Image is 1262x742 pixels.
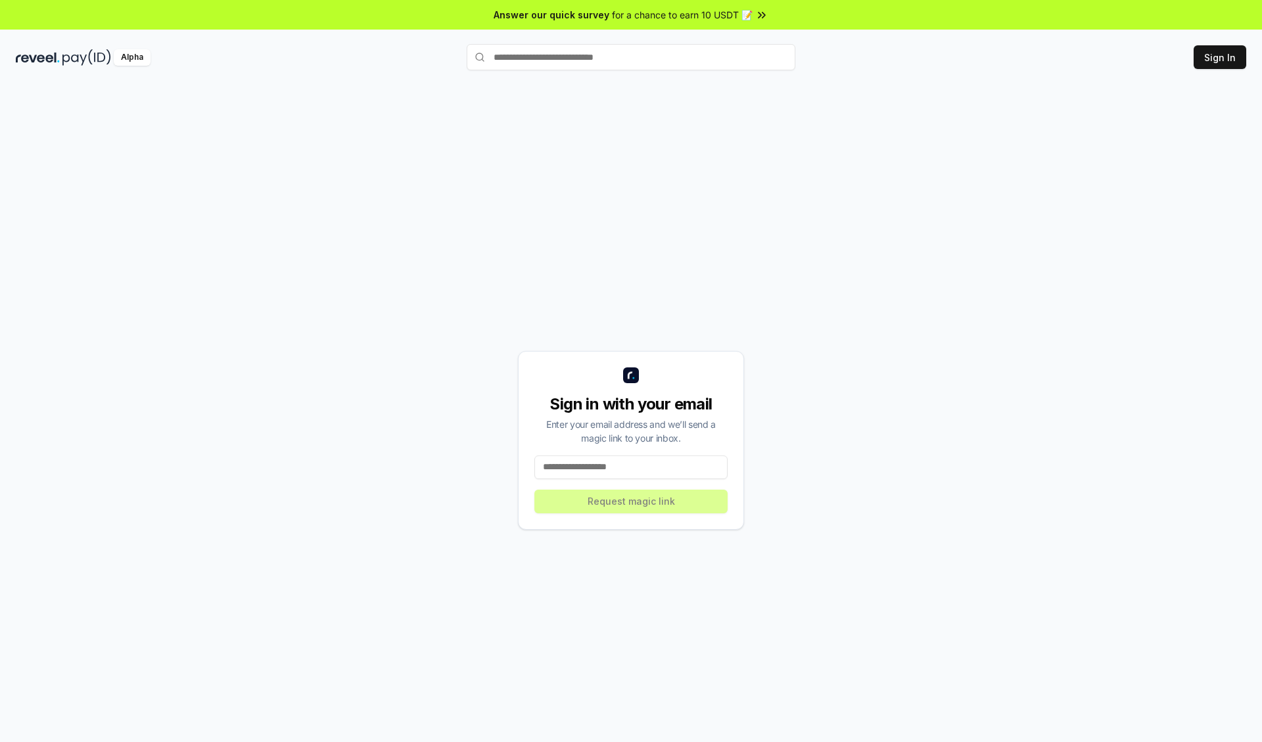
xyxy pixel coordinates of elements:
span: Answer our quick survey [494,8,609,22]
span: for a chance to earn 10 USDT 📝 [612,8,753,22]
div: Alpha [114,49,151,66]
button: Sign In [1194,45,1246,69]
img: reveel_dark [16,49,60,66]
div: Sign in with your email [534,394,728,415]
div: Enter your email address and we’ll send a magic link to your inbox. [534,417,728,445]
img: logo_small [623,367,639,383]
img: pay_id [62,49,111,66]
